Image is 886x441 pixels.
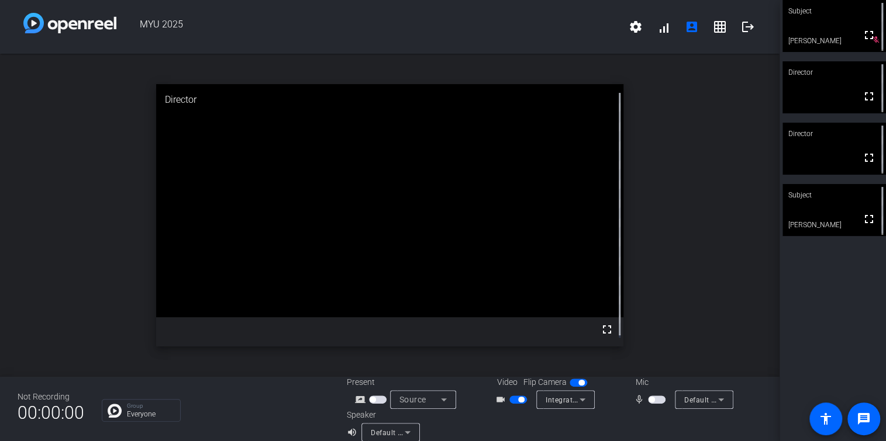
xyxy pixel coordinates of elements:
mat-icon: screen_share_outline [355,393,369,407]
p: Group [127,403,174,409]
mat-icon: fullscreen [862,151,876,165]
mat-icon: logout [741,20,755,34]
mat-icon: fullscreen [862,89,876,103]
div: Director [782,123,886,145]
div: Present [347,376,464,388]
div: Speaker [347,409,417,421]
img: Chat Icon [108,404,122,418]
span: Source [399,395,426,404]
mat-icon: videocam_outline [495,393,509,407]
mat-icon: settings [629,20,643,34]
div: Director [782,61,886,84]
span: 00:00:00 [18,398,84,427]
span: Flip Camera [523,376,567,388]
div: Mic [623,376,740,388]
mat-icon: volume_up [347,425,361,439]
mat-icon: mic_none [634,393,648,407]
span: Integrated Webcam (1bcf:2ba9) [546,395,655,404]
img: white-gradient.svg [23,13,116,33]
div: Subject [782,184,886,206]
span: Video [497,376,518,388]
mat-icon: accessibility [819,412,833,426]
mat-icon: account_box [685,20,699,34]
mat-icon: message [857,412,871,426]
span: Default - Microphone Array (Realtek(R) Audio) [684,395,840,404]
mat-icon: fullscreen [599,322,613,336]
mat-icon: fullscreen [862,28,876,42]
div: Director [156,84,624,116]
button: signal_cellular_alt [650,13,678,41]
mat-icon: grid_on [713,20,727,34]
span: Default - Speakers (Realtek(R) Audio) [371,428,497,437]
span: MYU 2025 [116,13,622,41]
p: Everyone [127,411,174,418]
mat-icon: fullscreen [862,212,876,226]
div: Not Recording [18,391,84,403]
